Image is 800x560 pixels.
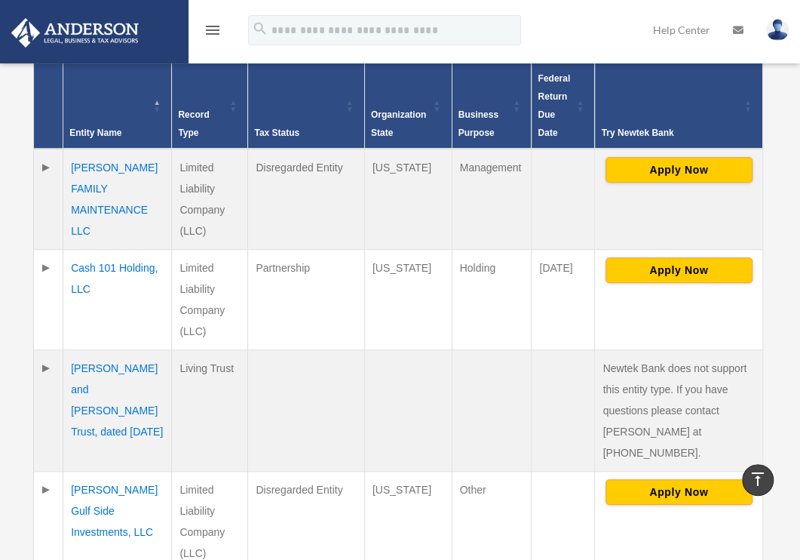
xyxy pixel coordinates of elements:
span: Entity Name [69,128,121,138]
img: Anderson Advisors Platinum Portal [7,18,143,48]
td: Cash 101 Holding, LLC [63,250,172,350]
td: Management [452,149,532,250]
td: Holding [452,250,532,350]
span: Business Purpose [458,109,498,138]
span: Organization State [371,109,426,138]
th: Organization State: Activate to sort [364,63,452,149]
span: Tax Status [254,128,299,138]
button: Apply Now [605,157,752,183]
td: [PERSON_NAME] FAMILY MAINTENANCE LLC [63,149,172,250]
td: [US_STATE] [364,149,452,250]
td: Limited Liability Company (LLC) [172,149,248,250]
i: search [252,20,268,37]
td: [US_STATE] [364,250,452,350]
i: menu [204,21,222,39]
span: Record Type [178,109,209,138]
td: [DATE] [532,250,595,350]
td: Disregarded Entity [248,149,365,250]
th: Federal Return Due Date: Activate to sort [532,63,595,149]
a: vertical_align_top [742,464,774,496]
th: Tax Status: Activate to sort [248,63,365,149]
button: Apply Now [605,257,752,283]
span: Federal Return Due Date [538,73,570,138]
img: User Pic [766,19,789,41]
td: Limited Liability Company (LLC) [172,250,248,350]
th: Try Newtek Bank : Activate to sort [595,63,763,149]
button: Apply Now [605,479,752,505]
div: Try Newtek Bank [601,124,740,142]
td: Living Trust [172,350,248,472]
td: Partnership [248,250,365,350]
i: vertical_align_top [749,470,767,488]
a: menu [204,26,222,39]
td: Newtek Bank does not support this entity type. If you have questions please contact [PERSON_NAME]... [595,350,763,472]
td: [PERSON_NAME] and [PERSON_NAME] Trust, dated [DATE] [63,350,172,472]
th: Record Type: Activate to sort [172,63,248,149]
th: Business Purpose: Activate to sort [452,63,532,149]
th: Entity Name: Activate to invert sorting [63,63,172,149]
